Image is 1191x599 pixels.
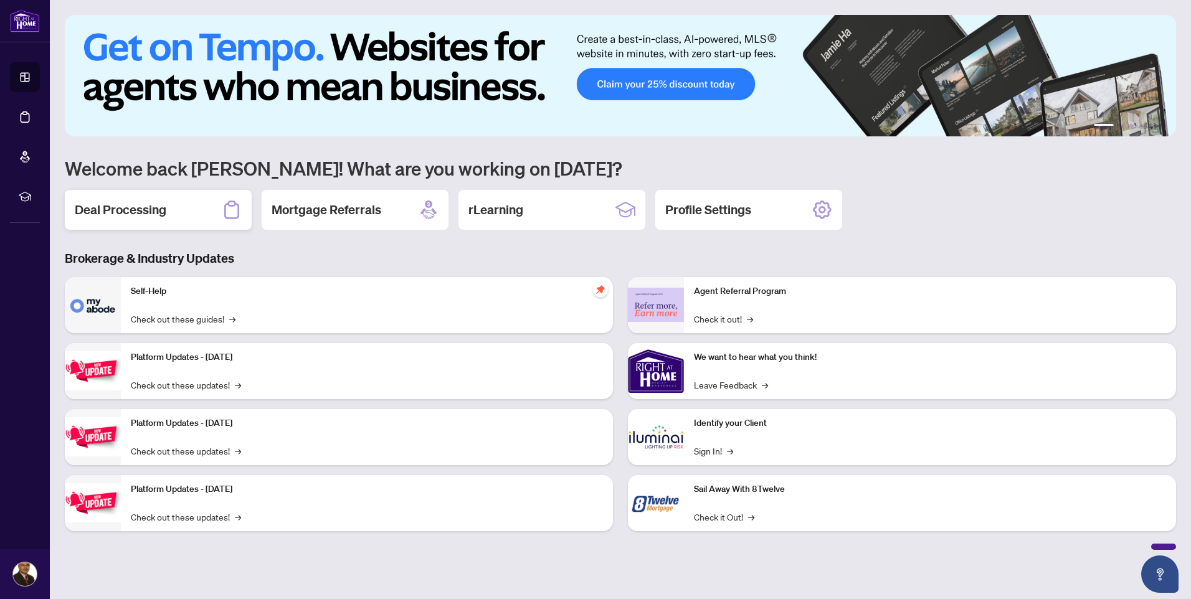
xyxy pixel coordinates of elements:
a: Check it Out!→ [694,510,754,524]
p: Platform Updates - [DATE] [131,417,603,430]
img: Platform Updates - July 21, 2025 [65,351,121,390]
p: Identify your Client [694,417,1166,430]
p: Platform Updates - [DATE] [131,351,603,364]
span: → [235,444,241,458]
a: Sign In!→ [694,444,733,458]
button: Open asap [1141,555,1179,593]
p: Agent Referral Program [694,285,1166,298]
p: We want to hear what you think! [694,351,1166,364]
img: Sail Away With 8Twelve [628,475,684,531]
button: 5 [1149,124,1154,129]
img: logo [10,9,40,32]
h2: rLearning [468,201,523,219]
button: 2 [1119,124,1124,129]
p: Self-Help [131,285,603,298]
span: → [762,378,768,392]
a: Check out these guides!→ [131,312,235,326]
img: Self-Help [65,277,121,333]
p: Sail Away With 8Twelve [694,483,1166,496]
h3: Brokerage & Industry Updates [65,250,1176,267]
a: Leave Feedback→ [694,378,768,392]
img: Platform Updates - June 23, 2025 [65,483,121,522]
h1: Welcome back [PERSON_NAME]! What are you working on [DATE]? [65,156,1176,180]
button: 6 [1159,124,1164,129]
button: 4 [1139,124,1144,129]
span: → [235,378,241,392]
img: Identify your Client [628,409,684,465]
p: Platform Updates - [DATE] [131,483,603,496]
img: Slide 0 [65,15,1176,136]
a: Check it out!→ [694,312,753,326]
span: → [229,312,235,326]
span: → [235,510,241,524]
img: Agent Referral Program [628,288,684,322]
a: Check out these updates!→ [131,444,241,458]
img: We want to hear what you think! [628,343,684,399]
span: pushpin [593,282,608,297]
span: → [747,312,753,326]
a: Check out these updates!→ [131,378,241,392]
h2: Profile Settings [665,201,751,219]
h2: Mortgage Referrals [272,201,381,219]
button: 3 [1129,124,1134,129]
span: → [727,444,733,458]
a: Check out these updates!→ [131,510,241,524]
h2: Deal Processing [75,201,166,219]
button: 1 [1094,124,1114,129]
img: Profile Icon [13,562,37,586]
span: → [748,510,754,524]
img: Platform Updates - July 8, 2025 [65,417,121,456]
